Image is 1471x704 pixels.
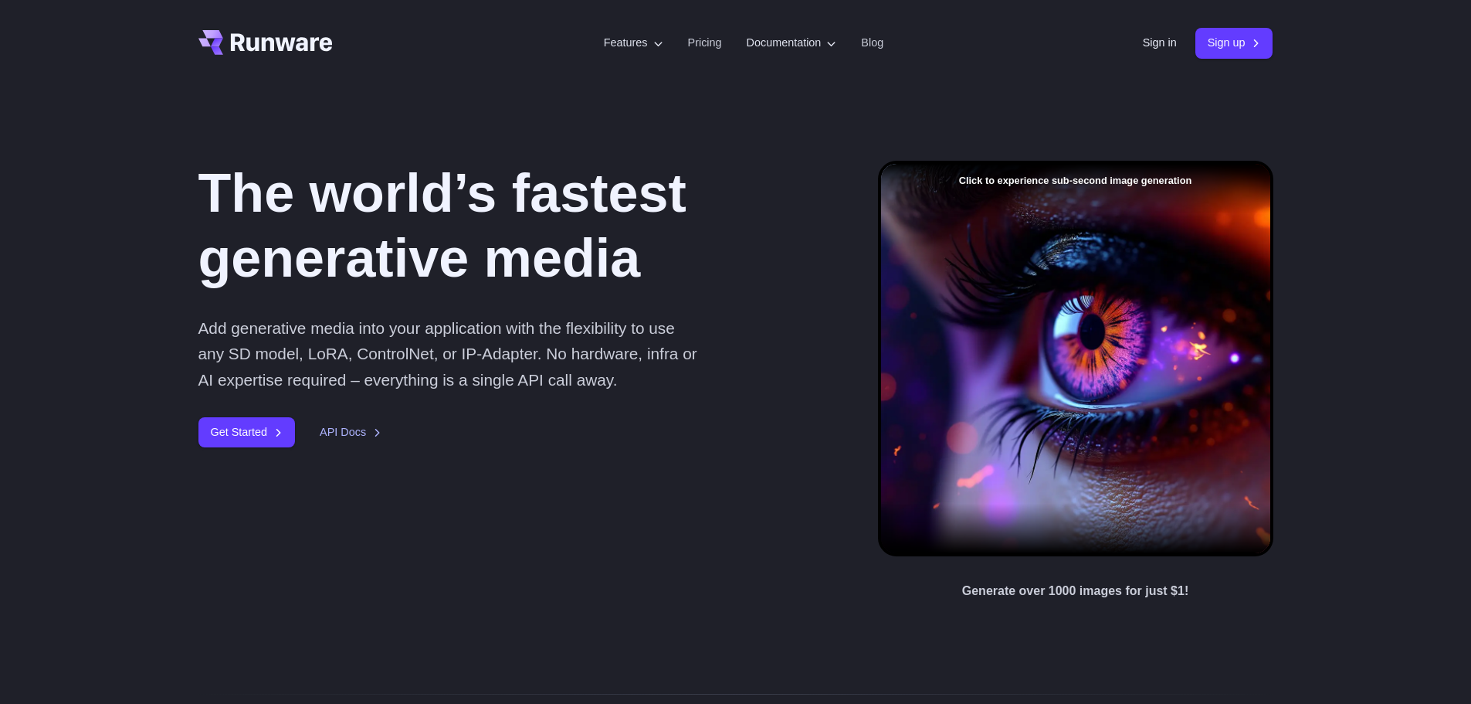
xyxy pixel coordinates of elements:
a: Sign in [1143,34,1177,52]
label: Features [604,34,663,52]
a: Blog [861,34,883,52]
a: API Docs [320,423,381,441]
a: Pricing [688,34,722,52]
h1: The world’s fastest generative media [198,161,829,291]
a: Go to / [198,30,333,55]
a: Sign up [1195,28,1273,58]
a: Get Started [198,417,296,447]
p: Add generative media into your application with the flexibility to use any SD model, LoRA, Contro... [198,315,703,393]
label: Documentation [747,34,837,52]
p: Generate over 1000 images for just $1! [962,581,1188,601]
